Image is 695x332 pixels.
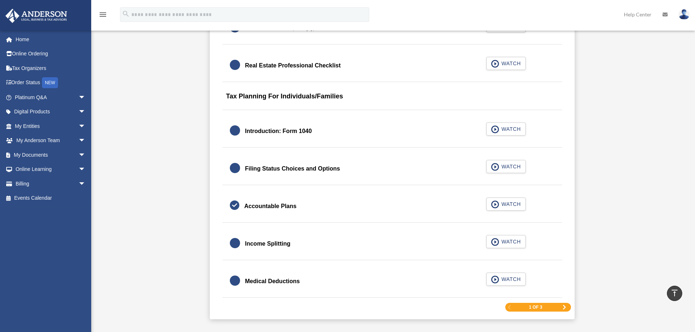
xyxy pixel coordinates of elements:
[78,148,93,163] span: arrow_drop_down
[223,87,562,110] div: Tax Planning For Individuals/Families
[78,162,93,177] span: arrow_drop_down
[499,163,521,170] span: WATCH
[486,198,526,211] button: WATCH
[230,57,555,74] a: Real Estate Professional Checklist WATCH
[78,133,93,148] span: arrow_drop_down
[244,201,297,211] div: Accountable Plans
[529,305,543,309] span: 1 of 3
[5,162,97,177] a: Online Learningarrow_drop_down
[499,276,521,283] span: WATCH
[670,289,679,297] i: vertical_align_top
[245,239,290,249] div: Income Splitting
[5,148,97,162] a: My Documentsarrow_drop_down
[5,32,97,47] a: Home
[667,286,682,301] a: vertical_align_top
[245,126,312,136] div: Introduction: Form 1040
[245,276,300,286] div: Medical Deductions
[5,75,97,90] a: Order StatusNEW
[486,273,526,286] button: WATCH
[230,198,555,215] a: Accountable Plans WATCH
[245,164,340,174] div: Filing Status Choices and Options
[99,13,107,19] a: menu
[5,47,97,61] a: Online Ordering
[486,57,526,70] button: WATCH
[230,235,555,253] a: Income Splitting WATCH
[499,238,521,245] span: WATCH
[5,61,97,75] a: Tax Organizers
[562,305,567,310] a: Next Page
[78,119,93,134] span: arrow_drop_down
[42,77,58,88] div: NEW
[245,60,341,71] div: Real Estate Professional Checklist
[5,105,97,119] a: Digital Productsarrow_drop_down
[499,125,521,133] span: WATCH
[486,122,526,136] button: WATCH
[486,160,526,173] button: WATCH
[78,176,93,191] span: arrow_drop_down
[78,90,93,105] span: arrow_drop_down
[679,9,690,20] img: User Pic
[486,235,526,248] button: WATCH
[99,10,107,19] i: menu
[5,90,97,105] a: Platinum Q&Aarrow_drop_down
[230,122,555,140] a: Introduction: Form 1040 WATCH
[230,273,555,290] a: Medical Deductions WATCH
[5,176,97,191] a: Billingarrow_drop_down
[5,119,97,133] a: My Entitiesarrow_drop_down
[5,191,97,206] a: Events Calendar
[499,60,521,67] span: WATCH
[3,9,69,23] img: Anderson Advisors Platinum Portal
[122,10,130,18] i: search
[5,133,97,148] a: My Anderson Teamarrow_drop_down
[78,105,93,120] span: arrow_drop_down
[230,160,555,177] a: Filing Status Choices and Options WATCH
[499,200,521,208] span: WATCH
